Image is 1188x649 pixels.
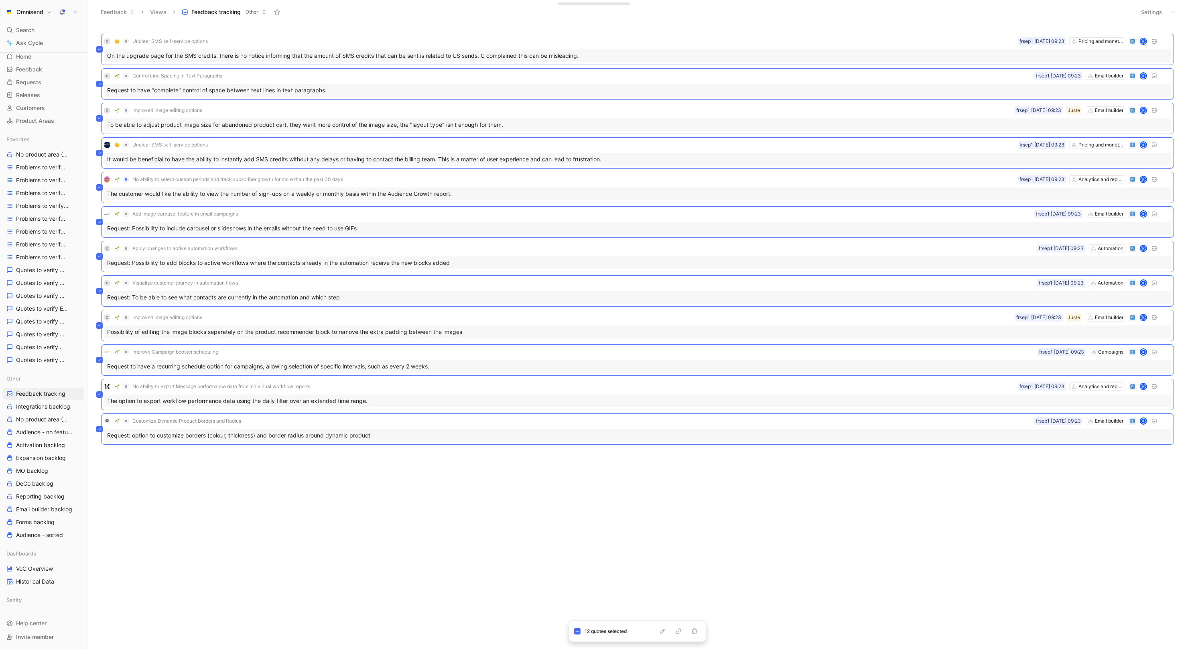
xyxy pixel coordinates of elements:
span: Feedback tracking [191,8,241,16]
div: Sanity [3,594,84,606]
a: C🌱Control Line Spacing in Text ParagraphsEmail builderfrsep1 [DATE] 09:23KRequest to have "comple... [101,68,1174,100]
span: Dashboards [6,549,36,557]
span: Problems to verify Activation [16,163,68,171]
span: Audience - sorted [16,531,63,539]
button: OmnisendOmnisend [3,6,54,18]
span: Problems to verify Forms [16,228,67,236]
span: Email builder backlog [16,505,72,513]
div: Sanity [3,594,84,608]
a: No product area (Unknowns) [3,413,84,425]
a: Quotes to verify Email builder [3,303,84,315]
a: Activation backlog [3,439,84,451]
a: Releases [3,89,84,101]
button: Feedback [97,6,138,18]
button: Settings [1137,6,1166,18]
span: Quotes to verify Forms [16,330,66,338]
a: Problems to verify Expansion [3,213,84,225]
div: Dashboards [3,547,84,559]
span: Quotes to verify Reporting [16,356,67,364]
a: Problems to verify Email Builder [3,200,84,212]
span: Invite member [16,633,54,640]
span: No product area (Unknowns) [16,415,69,423]
span: Other [246,8,258,16]
a: Problems to verify Reporting [3,251,84,263]
span: Expansion backlog [16,454,66,462]
a: Reporting backlog [3,490,84,503]
a: Customers [3,102,84,114]
div: Search [3,24,84,36]
a: Problems to verify MO [3,238,84,250]
span: Sanity [6,596,22,604]
a: logo🤔Unclear SMS self-service optionsPricing and monetisationfrsep1 [DATE] 09:23KIt would be bene... [101,137,1174,169]
span: MO backlog [16,467,48,475]
a: logo🌱Customize Dynamic Product Borders and RadiusEmail builderfrsep1 [DATE] 09:23KRequest: option... [101,413,1174,445]
div: Other [3,372,84,385]
div: Invite member [3,631,84,643]
span: Favorites [6,135,30,143]
a: Quotes to verify Expansion [3,315,84,328]
a: Problems to verify Audience [3,174,84,186]
a: Expansion backlog [3,452,84,464]
a: Integrations backlog [3,401,84,413]
a: C🌱Improved image editing optionsEmail builderJustefrsep1 [DATE] 09:23KTo be able to adjust produc... [101,103,1174,134]
a: Quotes to verify Activation [3,264,84,276]
span: Quotes to verify Audience [16,279,67,287]
a: C🌱Improved image editing optionsEmail builderJustefrsep1 [DATE] 09:23KPossibility of editing the ... [101,310,1174,341]
a: Quotes to verify MO [3,341,84,353]
span: Problems to verify DeCo [16,189,67,197]
a: C🌱Visualize customer journey in automation flowsAutomationfrsep1 [DATE] 09:23KRequest: To be able... [101,275,1174,307]
span: Problems to verify Audience [16,176,68,184]
a: Quotes to verify DeCo [3,290,84,302]
span: Quotes to verify Email builder [16,305,69,313]
a: logo🌱Improve Campaign booster schedulingCampaignsfrsep1 [DATE] 09:23KRequest to have a recurring ... [101,344,1174,376]
span: Forms backlog [16,518,55,526]
span: Customers [16,104,45,112]
span: No product area (Unknowns) [16,151,70,159]
a: Requests [3,76,84,88]
a: Historical Data [3,576,84,588]
span: Search [16,25,35,35]
a: Home [3,51,84,63]
a: Quotes to verify Forms [3,328,84,340]
span: Audience - no feature tag [16,428,74,436]
a: Feedback tracking [3,388,84,400]
a: Audience - sorted [3,529,84,541]
span: Ask Cycle [16,38,43,48]
div: Help center [3,617,84,629]
span: Reporting backlog [16,492,65,500]
button: Feedback trackingOther [178,6,270,18]
div: Favorites [3,133,84,145]
span: Problems to verify Email Builder [16,202,69,210]
span: Home [16,53,31,61]
a: Problems to verify Forms [3,226,84,238]
span: Problems to verify MO [16,240,66,248]
a: logo🌱No ability to export Message performance data from individual workflow reportsAnalytics and ... [101,379,1174,410]
button: Views [146,6,170,18]
h1: Omnisend [16,8,43,16]
span: Integrations backlog [16,403,70,411]
a: No product area (Unknowns) [3,149,84,161]
a: Problems to verify Activation [3,161,84,173]
a: MO backlog [3,465,84,477]
a: C🤔Unclear SMS self-service optionsPricing and monetisationfrsep1 [DATE] 09:23KOn the upgrade page... [101,34,1174,65]
a: Problems to verify DeCo [3,187,84,199]
span: Requests [16,78,41,86]
a: Product Areas [3,115,84,127]
span: DeCo backlog [16,480,53,488]
span: Other [6,374,21,382]
span: Problems to verify Reporting [16,253,68,261]
span: Problems to verify Expansion [16,215,69,223]
div: OtherFeedback trackingIntegrations backlogNo product area (Unknowns)Audience - no feature tagActi... [3,372,84,541]
a: logo🌱Add image carousel feature in email campaignsEmail builderfrsep1 [DATE] 09:23KRequest: Possi... [101,206,1174,238]
a: Email builder backlog [3,503,84,515]
span: Activation backlog [16,441,65,449]
span: Feedback tracking [16,390,65,398]
img: Omnisend [5,8,13,16]
span: Quotes to verify Activation [16,266,68,274]
span: Quotes to verify Expansion [16,317,68,326]
span: Quotes to verify DeCo [16,292,66,300]
span: VoC Overview [16,565,53,573]
span: Feedback [16,65,42,73]
a: Feedback [3,63,84,75]
div: 12 quotes selected [585,627,658,635]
